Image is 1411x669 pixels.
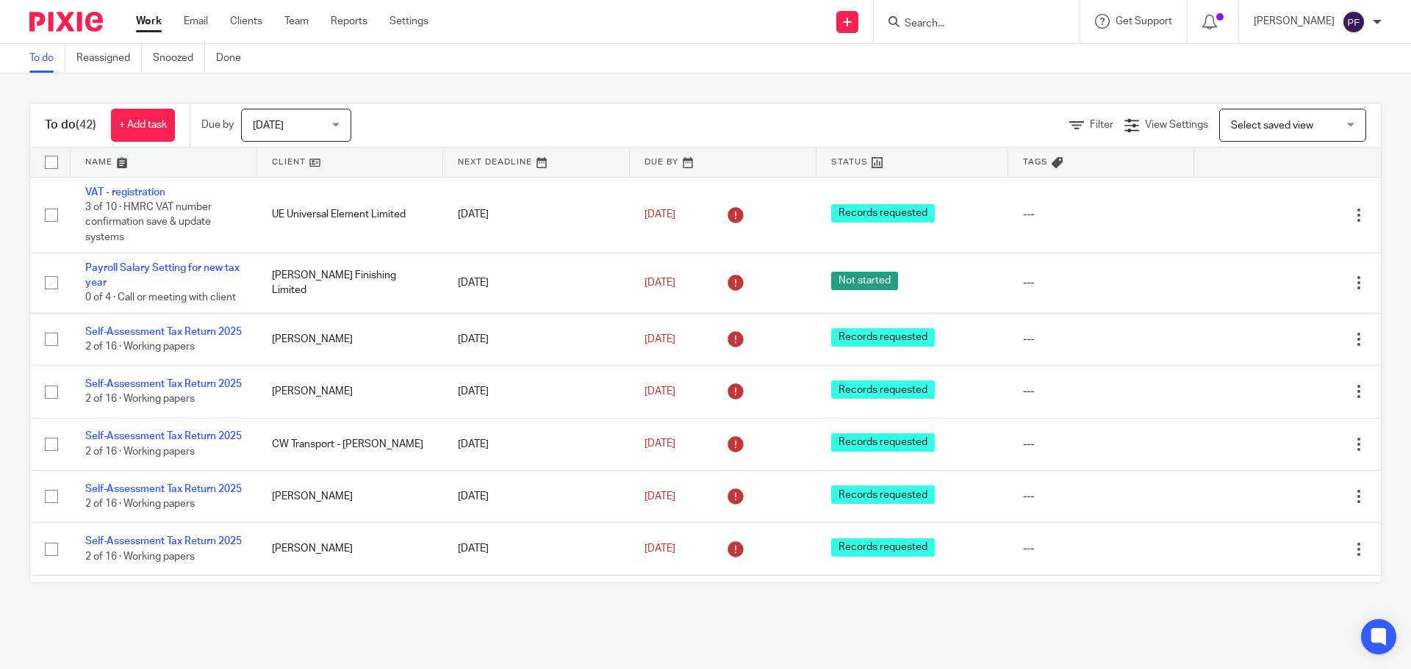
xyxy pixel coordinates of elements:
[85,446,195,457] span: 2 of 16 · Working papers
[29,44,65,73] a: To do
[85,552,195,562] span: 2 of 16 · Working papers
[230,14,262,29] a: Clients
[216,44,252,73] a: Done
[831,433,935,452] span: Records requested
[284,14,309,29] a: Team
[85,202,212,242] span: 3 of 10 · HMRC VAT number confirmation save & update systems
[29,12,103,32] img: Pixie
[257,253,444,313] td: [PERSON_NAME] Finishing Limited
[111,109,175,142] a: + Add task
[1116,16,1172,26] span: Get Support
[1090,120,1113,130] span: Filter
[831,538,935,557] span: Records requested
[1023,437,1180,452] div: ---
[85,292,236,303] span: 0 of 4 · Call or meeting with client
[257,177,444,253] td: UE Universal Element Limited
[1023,275,1180,290] div: ---
[257,523,444,575] td: [PERSON_NAME]
[253,120,284,131] span: [DATE]
[645,491,675,502] span: [DATE]
[831,272,898,290] span: Not started
[831,380,935,399] span: Records requested
[1023,332,1180,347] div: ---
[443,366,630,418] td: [DATE]
[85,379,242,389] a: Self-Assessment Tax Return 2025
[257,471,444,523] td: [PERSON_NAME]
[443,418,630,470] td: [DATE]
[45,117,96,133] h1: To do
[831,328,935,347] span: Records requested
[1231,120,1313,131] span: Select saved view
[645,439,675,449] span: [DATE]
[136,14,162,29] a: Work
[85,341,195,352] span: 2 of 16 · Working papers
[85,263,240,288] a: Payroll Salary Setting for new tax year
[645,334,675,344] span: [DATE]
[443,313,630,365] td: [DATE]
[85,187,165,198] a: VAT - registration
[1023,384,1180,399] div: ---
[76,119,96,131] span: (42)
[831,204,935,223] span: Records requested
[1023,541,1180,556] div: ---
[389,14,428,29] a: Settings
[331,14,367,29] a: Reports
[85,499,195,509] span: 2 of 16 · Working papers
[645,278,675,288] span: [DATE]
[201,117,234,132] p: Due by
[1342,10,1365,34] img: svg%3E
[76,44,142,73] a: Reassigned
[257,418,444,470] td: CW Transport - [PERSON_NAME]
[257,313,444,365] td: [PERSON_NAME]
[443,523,630,575] td: [DATE]
[1254,14,1335,29] p: [PERSON_NAME]
[85,431,242,441] a: Self-Assessment Tax Return 2025
[1023,489,1180,504] div: ---
[443,471,630,523] td: [DATE]
[153,44,205,73] a: Snoozed
[443,253,630,313] td: [DATE]
[85,536,242,546] a: Self-Assessment Tax Return 2025
[85,327,242,337] a: Self-Assessment Tax Return 2025
[257,575,444,627] td: [PERSON_NAME]
[645,386,675,397] span: [DATE]
[903,18,1035,31] input: Search
[1023,158,1048,166] span: Tags
[443,575,630,627] td: [DATE]
[831,485,935,504] span: Records requested
[1145,120,1208,130] span: View Settings
[85,394,195,405] span: 2 of 16 · Working papers
[645,543,675,554] span: [DATE]
[257,366,444,418] td: [PERSON_NAME]
[85,484,242,494] a: Self-Assessment Tax Return 2025
[645,209,675,220] span: [DATE]
[443,177,630,253] td: [DATE]
[184,14,208,29] a: Email
[1023,207,1180,222] div: ---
